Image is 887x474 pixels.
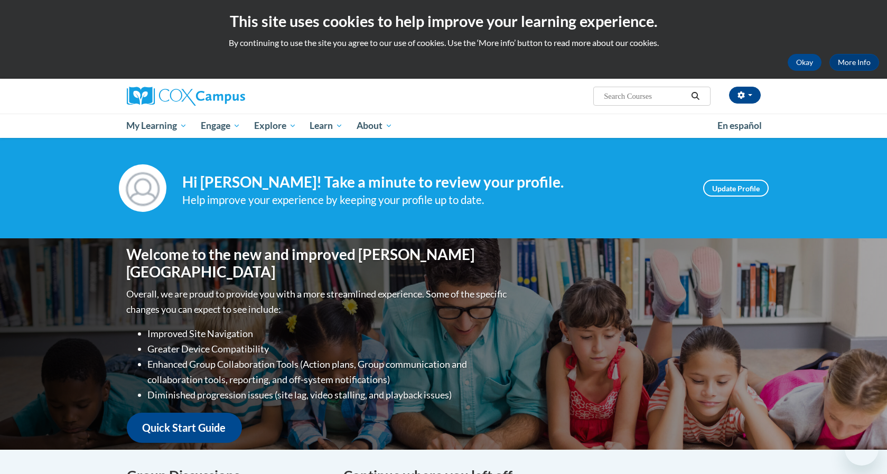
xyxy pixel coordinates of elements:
input: Search Courses [603,90,687,103]
img: Cox Campus [127,87,245,106]
p: Overall, we are proud to provide you with a more streamlined experience. Some of the specific cha... [127,286,510,317]
button: Okay [788,54,821,71]
span: My Learning [126,119,187,132]
button: Search [687,90,703,103]
h2: This site uses cookies to help improve your learning experience. [8,11,879,32]
a: My Learning [120,114,194,138]
li: Enhanced Group Collaboration Tools (Action plans, Group communication and collaboration tools, re... [148,357,510,387]
a: Engage [194,114,247,138]
a: Quick Start Guide [127,413,242,443]
li: Diminished progression issues (site lag, video stalling, and playback issues) [148,387,510,403]
p: By continuing to use the site you agree to our use of cookies. Use the ‘More info’ button to read... [8,37,879,49]
a: Learn [303,114,350,138]
span: Engage [201,119,240,132]
a: More Info [829,54,879,71]
li: Greater Device Compatibility [148,341,510,357]
span: En español [717,120,762,131]
span: About [357,119,393,132]
a: Update Profile [703,180,769,197]
a: Explore [247,114,303,138]
button: Account Settings [729,87,761,104]
a: About [350,114,399,138]
li: Improved Site Navigation [148,326,510,341]
img: Profile Image [119,164,166,212]
span: Explore [254,119,296,132]
iframe: Button to launch messaging window [845,432,879,466]
h4: Hi [PERSON_NAME]! Take a minute to review your profile. [182,173,687,191]
div: Main menu [111,114,777,138]
a: Cox Campus [127,87,328,106]
h1: Welcome to the new and improved [PERSON_NAME][GEOGRAPHIC_DATA] [127,246,510,281]
div: Help improve your experience by keeping your profile up to date. [182,191,687,209]
a: En español [711,115,769,137]
span: Learn [310,119,343,132]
